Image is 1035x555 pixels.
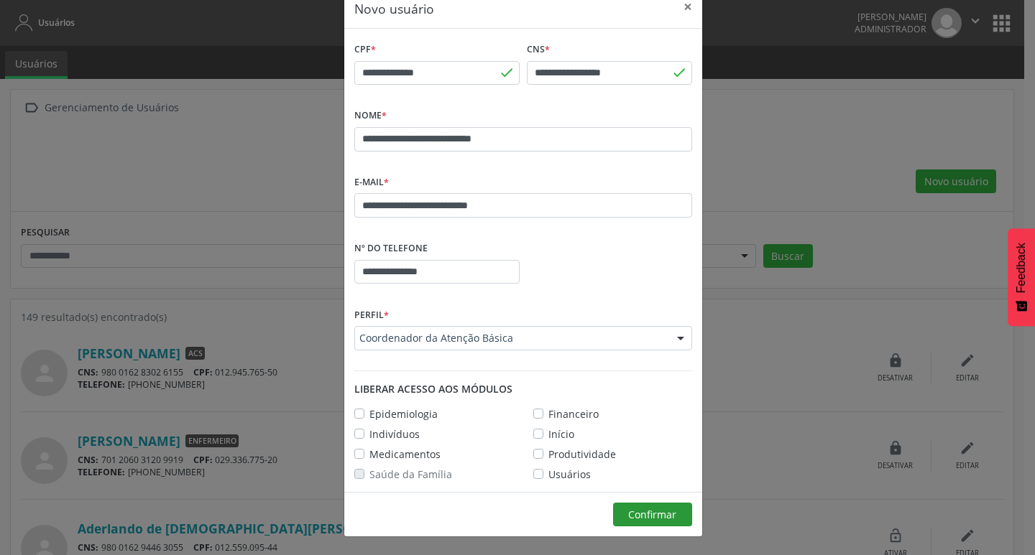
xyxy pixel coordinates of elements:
span: Coordenador da Atenção Básica [359,331,663,345]
label: Medicamentos [369,447,441,462]
label: Saúde da Família [369,467,452,482]
button: Feedback - Mostrar pesquisa [1008,228,1035,326]
label: CNS [527,39,550,61]
label: E-mail [354,172,389,194]
span: done [671,65,687,80]
label: Início [548,426,574,442]
div: Liberar acesso aos módulos [354,381,692,396]
button: Confirmar [613,503,692,527]
span: done [499,65,515,80]
span: Confirmar [628,508,676,521]
label: Produtividade [548,447,616,462]
label: Perfil [354,304,389,326]
label: Usuários [548,467,591,482]
label: CPF [354,39,376,61]
label: Nº do Telefone [354,238,428,260]
label: Indivíduos [369,426,420,442]
label: Financeiro [548,406,599,421]
label: Nome [354,105,387,127]
label: Epidemiologia [369,406,438,421]
span: Feedback [1015,243,1028,293]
